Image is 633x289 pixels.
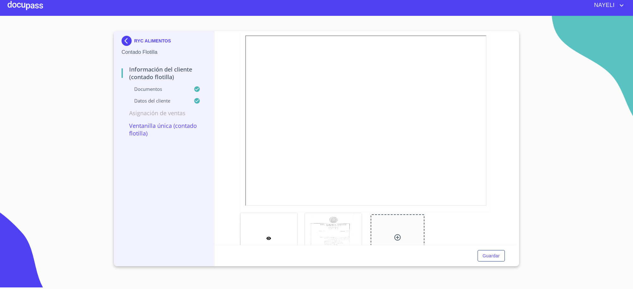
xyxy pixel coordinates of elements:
[122,48,207,56] p: Contado Flotilla
[122,97,194,104] p: Datos del cliente
[589,0,625,10] button: account of current user
[478,250,505,262] button: Guardar
[122,36,134,46] img: Docupass spot blue
[122,86,194,92] p: Documentos
[122,66,207,81] p: Información del Cliente (Contado Flotilla)
[122,122,207,137] p: Ventanilla Única (Contado Flotilla)
[122,36,207,48] div: RYC ALIMENTOS
[134,38,171,43] p: RYC ALIMENTOS
[245,35,487,206] iframe: Acta Constitutiva con poderes
[122,109,207,117] p: Asignación de Ventas
[305,213,362,264] img: Acta Constitutiva con poderes
[483,252,500,260] span: Guardar
[589,0,618,10] span: NAYELI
